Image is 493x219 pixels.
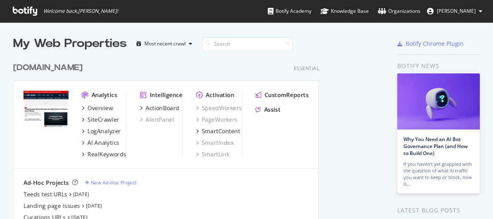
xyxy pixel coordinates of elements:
[378,7,420,15] div: Organizations
[24,91,68,127] img: nbcnews.com
[403,161,474,187] div: If you haven’t yet grappled with the question of what AI traffic you want to keep or block, now is…
[294,65,319,72] div: Essential
[397,73,480,130] img: Why You Need an AI Bot Governance Plan (and How to Build One)
[82,139,119,147] a: AI Analytics
[140,115,174,124] a: AlertPanel
[86,202,102,209] a: [DATE]
[420,5,489,18] button: [PERSON_NAME]
[397,61,480,71] div: Botify news
[133,37,196,50] button: Most recent crawl
[150,91,182,99] div: Intelligence
[196,127,240,135] a: SmartContent
[397,40,464,48] a: Botify Chrome Plugin
[91,179,137,186] div: New Ad-Hoc Project
[82,115,119,124] a: SiteCrawler
[264,106,281,114] div: Assist
[85,179,137,186] a: New Ad-Hoc Project
[437,7,476,14] span: Joy Kemp
[87,139,119,147] div: AI Analytics
[264,91,309,99] div: CustomReports
[144,41,186,46] div: Most recent crawl
[24,202,80,210] a: Landing page issues
[196,115,238,124] a: PageWorkers
[206,91,234,99] div: Activation
[43,8,118,14] span: Welcome back, [PERSON_NAME] !
[321,7,369,15] div: Knowledge Base
[82,150,126,158] a: RealKeywords
[196,139,234,147] a: SmartIndex
[92,91,117,99] div: Analytics
[397,206,480,215] div: Latest Blog Posts
[196,150,229,158] a: SmartLink
[202,37,293,51] input: Search
[82,127,121,135] a: LogAnalyzer
[268,7,311,15] div: Botify Academy
[13,35,127,52] div: My Web Properties
[24,190,67,198] a: Teeds test URLs
[82,104,113,112] a: Overview
[13,62,83,74] div: [DOMAIN_NAME]
[140,104,179,112] a: ActionBoard
[255,106,281,114] a: Assist
[87,127,121,135] div: LogAnalyzer
[24,179,69,187] div: Ad-Hoc Projects
[406,40,464,48] div: Botify Chrome Plugin
[196,104,242,112] a: SpeedWorkers
[202,127,240,135] div: SmartContent
[73,191,89,198] a: [DATE]
[87,115,119,124] div: SiteCrawler
[13,62,86,74] a: [DOMAIN_NAME]
[87,104,113,112] div: Overview
[255,91,309,99] a: CustomReports
[146,104,179,112] div: ActionBoard
[87,150,126,158] div: RealKeywords
[403,136,468,157] a: Why You Need an AI Bot Governance Plan (and How to Build One)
